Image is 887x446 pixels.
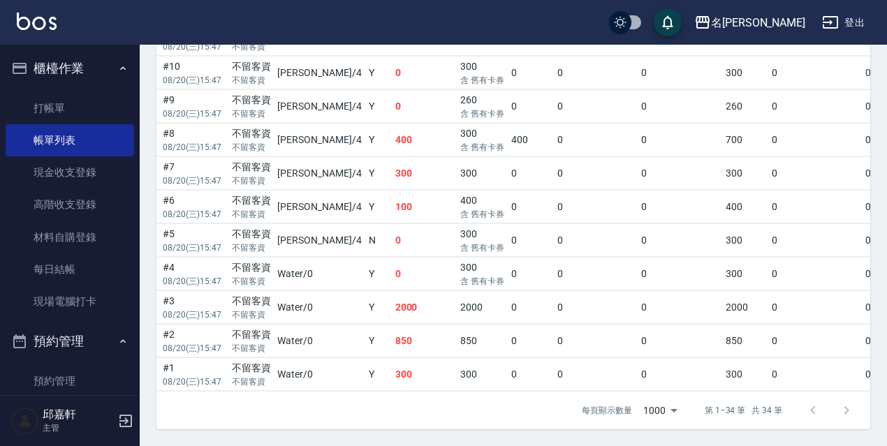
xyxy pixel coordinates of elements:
[274,224,365,257] td: [PERSON_NAME] /4
[722,358,768,391] td: 300
[722,90,768,123] td: 260
[638,325,722,357] td: 0
[638,358,722,391] td: 0
[365,358,392,391] td: Y
[638,224,722,257] td: 0
[457,157,508,190] td: 300
[6,156,134,188] a: 現金收支登錄
[392,325,457,357] td: 850
[722,325,768,357] td: 850
[508,57,554,89] td: 0
[554,90,638,123] td: 0
[554,325,638,357] td: 0
[159,325,228,357] td: #2
[232,361,271,376] div: 不留客資
[43,408,114,422] h5: 邱嘉軒
[722,191,768,223] td: 400
[163,275,225,288] p: 08/20 (三) 15:47
[816,10,870,36] button: 登出
[232,141,271,154] p: 不留客資
[460,74,504,87] p: 含 舊有卡券
[554,57,638,89] td: 0
[460,241,504,254] p: 含 舊有卡券
[274,325,365,357] td: Water /0
[457,191,508,223] td: 400
[722,57,768,89] td: 300
[508,124,554,156] td: 400
[582,404,632,417] p: 每頁顯示數量
[159,291,228,324] td: #3
[508,358,554,391] td: 0
[159,157,228,190] td: #7
[365,291,392,324] td: Y
[163,107,225,120] p: 08/20 (三) 15:47
[274,191,365,223] td: [PERSON_NAME] /4
[768,258,862,290] td: 0
[365,191,392,223] td: Y
[457,90,508,123] td: 260
[232,160,271,174] div: 不留客資
[274,57,365,89] td: [PERSON_NAME] /4
[705,404,782,417] p: 第 1–34 筆 共 34 筆
[6,323,134,359] button: 預約管理
[554,157,638,190] td: 0
[554,124,638,156] td: 0
[392,90,457,123] td: 0
[163,309,225,321] p: 08/20 (三) 15:47
[232,40,271,53] p: 不留客資
[11,407,39,435] img: Person
[722,157,768,190] td: 300
[43,422,114,434] p: 主管
[638,291,722,324] td: 0
[638,392,682,429] div: 1000
[365,57,392,89] td: Y
[274,358,365,391] td: Water /0
[6,221,134,253] a: 材料自購登錄
[638,124,722,156] td: 0
[365,157,392,190] td: Y
[163,40,225,53] p: 08/20 (三) 15:47
[508,90,554,123] td: 0
[163,208,225,221] p: 08/20 (三) 15:47
[722,291,768,324] td: 2000
[6,188,134,221] a: 高階收支登錄
[163,74,225,87] p: 08/20 (三) 15:47
[232,342,271,355] p: 不留客資
[638,191,722,223] td: 0
[768,291,862,324] td: 0
[457,224,508,257] td: 300
[460,275,504,288] p: 含 舊有卡券
[159,191,228,223] td: #6
[638,157,722,190] td: 0
[232,193,271,208] div: 不留客資
[768,124,862,156] td: 0
[274,291,365,324] td: Water /0
[722,224,768,257] td: 300
[274,157,365,190] td: [PERSON_NAME] /4
[159,224,228,257] td: #5
[392,157,457,190] td: 300
[508,224,554,257] td: 0
[274,90,365,123] td: [PERSON_NAME] /4
[554,224,638,257] td: 0
[392,124,457,156] td: 400
[365,258,392,290] td: Y
[392,57,457,89] td: 0
[508,157,554,190] td: 0
[232,93,271,107] div: 不留客資
[232,327,271,342] div: 不留客資
[638,57,722,89] td: 0
[274,124,365,156] td: [PERSON_NAME] /4
[689,8,811,37] button: 名[PERSON_NAME]
[457,258,508,290] td: 300
[274,258,365,290] td: Water /0
[554,358,638,391] td: 0
[232,126,271,141] div: 不留客資
[722,124,768,156] td: 700
[508,191,554,223] td: 0
[17,13,57,30] img: Logo
[638,258,722,290] td: 0
[460,107,504,120] p: 含 舊有卡券
[159,124,228,156] td: #8
[6,285,134,318] a: 現場電腦打卡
